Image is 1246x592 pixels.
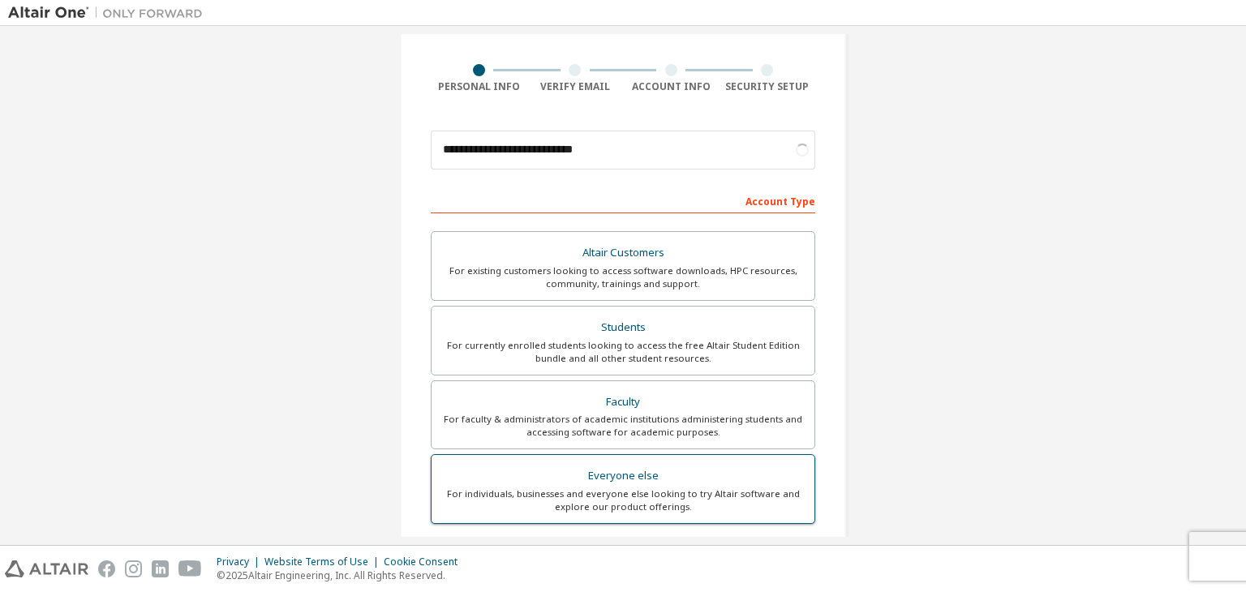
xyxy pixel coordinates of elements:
[217,568,467,582] p: © 2025 Altair Engineering, Inc. All Rights Reserved.
[441,465,805,487] div: Everyone else
[441,487,805,513] div: For individuals, businesses and everyone else looking to try Altair software and explore our prod...
[431,80,527,93] div: Personal Info
[441,413,805,439] div: For faculty & administrators of academic institutions administering students and accessing softwa...
[441,391,805,414] div: Faculty
[125,560,142,577] img: instagram.svg
[5,560,88,577] img: altair_logo.svg
[431,187,815,213] div: Account Type
[264,556,384,568] div: Website Terms of Use
[98,560,115,577] img: facebook.svg
[217,556,264,568] div: Privacy
[384,556,467,568] div: Cookie Consent
[441,339,805,365] div: For currently enrolled students looking to access the free Altair Student Edition bundle and all ...
[441,242,805,264] div: Altair Customers
[8,5,211,21] img: Altair One
[152,560,169,577] img: linkedin.svg
[623,80,720,93] div: Account Info
[527,80,624,93] div: Verify Email
[441,316,805,339] div: Students
[178,560,202,577] img: youtube.svg
[441,264,805,290] div: For existing customers looking to access software downloads, HPC resources, community, trainings ...
[720,80,816,93] div: Security Setup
